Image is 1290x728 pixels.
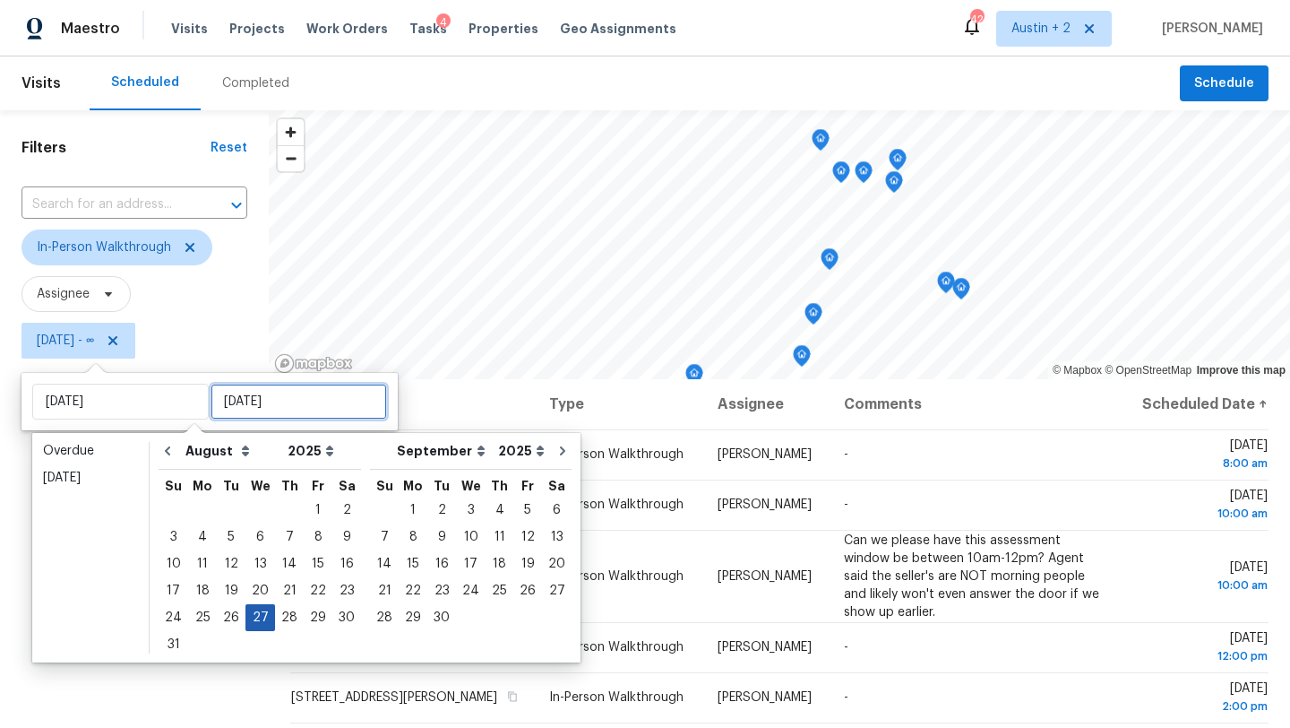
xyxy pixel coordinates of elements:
[542,550,572,577] div: Sat Sep 20 2025
[217,524,245,550] div: Tue Aug 05 2025
[486,498,513,523] div: 4
[37,332,94,350] span: [DATE] - ∞
[21,191,197,219] input: Search for an address...
[245,605,275,630] div: 27
[332,551,361,576] div: 16
[952,278,970,306] div: Map marker
[304,604,332,631] div: Fri Aug 29 2025
[456,524,486,550] div: 10
[339,480,356,492] abbr: Saturday
[844,448,848,461] span: -
[223,480,239,492] abbr: Tuesday
[275,604,304,631] div: Thu Aug 28 2025
[290,379,535,429] th: Address
[1138,561,1268,594] span: [DATE]
[844,641,848,654] span: -
[370,524,399,550] div: Sun Sep 07 2025
[486,524,513,550] div: 11
[159,632,188,657] div: 31
[513,498,542,523] div: 5
[535,379,703,429] th: Type
[376,480,393,492] abbr: Sunday
[1105,364,1191,377] a: OpenStreetMap
[513,578,542,603] div: 26
[427,578,456,603] div: 23
[718,498,812,511] span: [PERSON_NAME]
[304,498,332,523] div: 1
[844,691,848,704] span: -
[718,448,812,461] span: [PERSON_NAME]
[278,146,304,171] span: Zoom out
[275,605,304,630] div: 28
[32,384,209,420] input: Start date
[217,578,245,603] div: 19
[456,498,486,523] div: 3
[188,551,217,576] div: 11
[1180,65,1268,102] button: Schedule
[542,498,572,523] div: 6
[427,498,456,523] div: 2
[1138,698,1268,715] div: 2:00 pm
[224,193,249,218] button: Open
[304,551,332,576] div: 15
[165,480,182,492] abbr: Sunday
[245,551,275,576] div: 13
[1123,379,1268,429] th: Scheduled Date ↑
[830,379,1123,429] th: Comments
[549,433,576,469] button: Go to next month
[304,550,332,577] div: Fri Aug 15 2025
[548,480,565,492] abbr: Saturday
[21,64,61,103] span: Visits
[370,524,399,550] div: 7
[43,442,138,460] div: Overdue
[251,480,271,492] abbr: Wednesday
[560,20,676,38] span: Geo Assignments
[217,524,245,550] div: 5
[211,384,387,420] input: Wed, Aug 26
[513,577,542,604] div: Fri Sep 26 2025
[1138,647,1268,665] div: 12:00 pm
[542,497,572,524] div: Sat Sep 06 2025
[542,524,572,550] div: Sat Sep 13 2025
[275,577,304,604] div: Thu Aug 21 2025
[812,129,830,157] div: Map marker
[718,641,812,654] span: [PERSON_NAME]
[188,550,217,577] div: Mon Aug 11 2025
[274,353,353,374] a: Mapbox homepage
[889,149,907,177] div: Map marker
[427,605,456,630] div: 30
[718,570,812,583] span: [PERSON_NAME]
[456,551,486,576] div: 17
[159,604,188,631] div: Sun Aug 24 2025
[193,480,212,492] abbr: Monday
[1138,682,1268,715] span: [DATE]
[491,480,508,492] abbr: Thursday
[188,524,217,550] div: 4
[486,551,513,576] div: 18
[278,119,304,145] button: Zoom in
[370,550,399,577] div: Sun Sep 14 2025
[37,438,144,653] ul: Date picker shortcuts
[461,480,481,492] abbr: Wednesday
[542,524,572,550] div: 13
[306,20,388,38] span: Work Orders
[427,604,456,631] div: Tue Sep 30 2025
[970,11,983,29] div: 42
[275,578,304,603] div: 21
[392,438,494,464] select: Month
[542,551,572,576] div: 20
[1138,576,1268,594] div: 10:00 am
[504,689,520,705] button: Copy Address
[188,577,217,604] div: Mon Aug 18 2025
[304,497,332,524] div: Fri Aug 01 2025
[245,550,275,577] div: Wed Aug 13 2025
[1138,439,1268,472] span: [DATE]
[217,550,245,577] div: Tue Aug 12 2025
[549,570,684,583] span: In-Person Walkthrough
[21,139,211,157] h1: Filters
[111,74,179,91] div: Scheduled
[399,524,427,550] div: 8
[304,524,332,550] div: 8
[855,161,873,189] div: Map marker
[229,20,285,38] span: Projects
